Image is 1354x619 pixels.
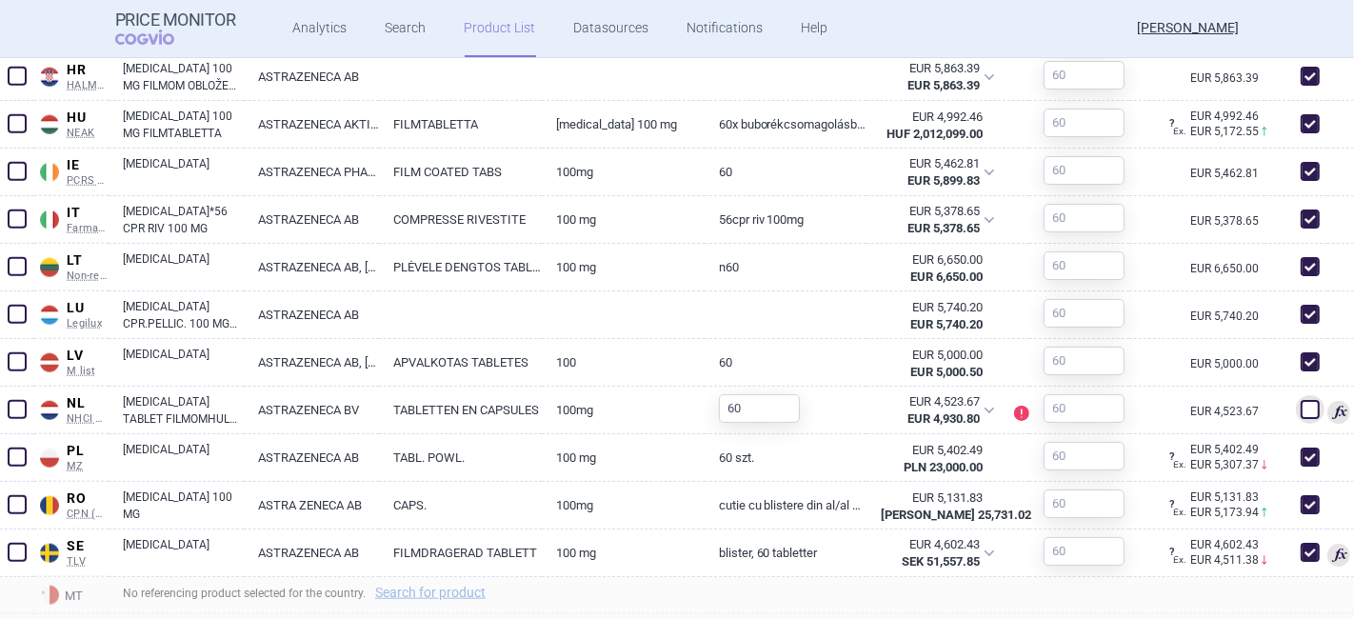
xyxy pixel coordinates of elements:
a: NLNLNHCI Medicijnkosten [34,391,109,425]
abbr: Ex-Factory bez DPH zo zdroja [880,203,980,237]
input: 60 [1044,347,1125,375]
span: CPN (MoH) [67,508,109,521]
img: Croatia [40,68,59,87]
a: EUR 5,863.39 [1190,72,1264,84]
a: EUR 5,462.81 [1190,168,1264,179]
span: RO [67,490,109,508]
input: 60 [1044,251,1125,280]
span: Ex. [1173,507,1186,517]
abbr: MZSR metodika [880,155,980,190]
a: EUR 5,000.00 [1190,358,1264,369]
div: EUR 5,173.94 [1173,503,1264,522]
abbr: Ex-Factory bez DPH zo zdroja [881,109,983,143]
div: EUR 4,602.43SEK 51,557.85 [866,529,1006,577]
a: 100 [542,339,705,386]
span: ? [1165,118,1177,130]
input: 60 [1044,109,1125,137]
strong: EUR 5,000.50 [910,365,983,379]
a: [MEDICAL_DATA] 100 MG FILMTABLETTA [123,108,244,142]
a: EUR 5,740.20 [1190,310,1264,322]
a: [MEDICAL_DATA] [123,441,244,475]
a: 100MG [542,387,705,433]
a: ROROCPN (MoH) [34,487,109,520]
a: [MEDICAL_DATA] [123,346,244,380]
a: FILM COATED TABS [379,149,542,195]
a: 100 mg [542,244,705,290]
a: N60 [705,244,867,290]
img: Romania [40,496,59,515]
input: 60 [1044,537,1125,566]
img: Italy [40,210,59,230]
strong: EUR 5,899.83 [907,173,980,188]
a: [MEDICAL_DATA]*56 CPR RIV 100 MG [123,203,244,237]
a: ASTRAZENECA AB [244,529,379,576]
abbr: Nájdená cena bez odpočtu marže distribútora [880,536,980,570]
div: EUR 5,863.39EUR 5,863.39 [866,53,1006,101]
div: EUR 5,462.81 [880,155,980,172]
span: ? [1165,547,1177,558]
span: MZ [67,460,109,473]
a: ASTRAZENECA BV [244,387,379,433]
a: 60 [705,149,867,195]
a: [MEDICAL_DATA] [123,155,244,190]
a: Blister, 60 tabletter [705,529,867,576]
div: EUR 4,523.67EUR 4,930.80 [866,387,1006,434]
a: ITITFarmadati [34,201,109,234]
span: HU [67,110,109,127]
strong: PLN 23,000.00 [904,460,983,474]
span: HR [67,62,109,79]
span: IE [67,157,109,174]
a: EUR 4,602.43 [1173,539,1264,550]
span: ? [1165,499,1177,510]
a: [MEDICAL_DATA] TABLET FILMOMHULD 100MG [123,393,244,428]
img: Poland [40,449,59,468]
span: COGVIO [115,30,201,45]
img: Malta [40,586,59,605]
a: 60 szt. [705,434,867,481]
a: HUHUNEAK [34,106,109,139]
strong: Price Monitor [115,10,236,30]
strong: HUF 2,012,099.00 [886,127,983,141]
abbr: Ex-Factory bez DPH zo zdroja [881,251,983,286]
span: IT [67,205,109,222]
a: PLPLMZ [34,439,109,472]
img: Ireland [40,163,59,182]
abbr: MZSR metodika [881,347,983,381]
abbr: Nájdená cena bez DPH [880,393,980,428]
span: Farmadati [67,222,109,235]
a: ASTRAZENECA AB [244,434,379,481]
a: LULULegilux [34,296,109,329]
strong: EUR 6,650.00 [910,270,983,284]
span: Ex. [1173,459,1186,469]
input: 60 [1044,489,1125,518]
span: TLV [67,555,109,569]
a: HRHRHALMED PCL SUMMARY [34,58,109,91]
a: FILMDRAGERAD TABLETT [379,529,542,576]
abbr: Ex-Factory bez DPH zo zdroja [881,442,983,476]
a: COMPRESSE RIVESTITE [379,196,542,243]
a: FILMTABLETTA [379,101,542,148]
a: [MEDICAL_DATA] 100 MG FILMOM OBLOŽENE TABLETE, 56 FILMOM OBLOŽENIH TABLETA, U KUTIJI [123,60,244,94]
abbr: Ex-Factory bez DPH zo zdroja [881,299,983,333]
a: ASTRAZENECA AB, [GEOGRAPHIC_DATA] [244,244,379,290]
div: EUR 6,650.00 [881,251,983,269]
input: 60 [1044,394,1125,423]
div: EUR 5,402.49 [881,442,983,459]
a: [MEDICAL_DATA] [123,536,244,570]
div: EUR 5,378.65 [880,203,980,220]
span: NEAK [67,127,109,140]
a: TABLETTEN EN CAPSULES [379,387,542,433]
div: EUR 5,378.65EUR 5,378.65 [866,196,1006,244]
span: Used for calculation [1327,401,1350,424]
a: LVLVM list [34,344,109,377]
input: 60 [1044,61,1125,90]
a: EUR 4,523.67 [1190,406,1264,417]
span: NHCI Medicijnkosten [67,412,109,426]
a: [MEDICAL_DATA] 100 MG [123,489,244,523]
a: LTLTNon-reimb. list [34,249,109,282]
abbr: Nájdená cena bez odpočtu prirážky distribútora [880,60,980,94]
div: EUR 5,740.20 [881,299,983,316]
img: Latvia [40,353,59,372]
a: ASTRAZENECA AB [244,291,379,338]
span: HALMED PCL SUMMARY [67,79,109,92]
